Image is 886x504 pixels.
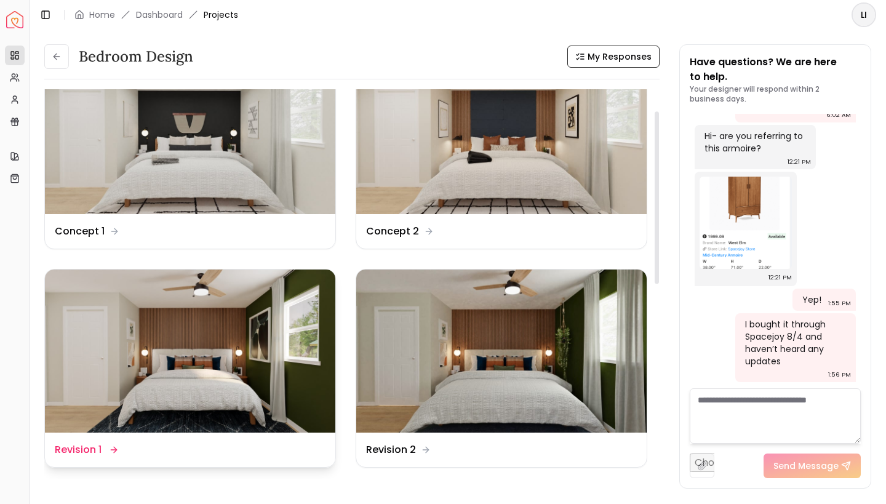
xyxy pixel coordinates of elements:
span: My Responses [588,50,652,63]
div: I bought it through Spacejoy 8/4 and haven’t heard any updates [745,318,844,367]
a: Dashboard [136,9,183,21]
dd: Concept 2 [366,224,419,239]
dd: Concept 1 [55,224,105,239]
button: LI [852,2,876,27]
p: Have questions? We are here to help. [690,55,861,84]
img: Revision 2 [356,270,647,433]
img: Spacejoy Logo [6,11,23,28]
img: Concept 1 [45,50,335,214]
div: 1:55 PM [828,297,851,310]
a: Concept 1Concept 1 [44,50,336,249]
img: Concept 2 [356,50,647,214]
div: 1:56 PM [828,369,851,381]
div: 12:21 PM [788,156,811,168]
div: Yep! [802,294,821,306]
span: Projects [204,9,238,21]
span: LI [853,4,875,26]
a: Spacejoy [6,11,23,28]
dd: Revision 1 [55,442,102,457]
div: 12:21 PM [768,271,792,284]
dd: Revision 2 [366,442,416,457]
nav: breadcrumb [74,9,238,21]
a: Revision 2Revision 2 [356,269,647,468]
a: Revision 1Revision 1 [44,269,336,468]
img: Revision 1 [45,270,335,433]
a: Concept 2Concept 2 [356,50,647,249]
img: Chat Image [700,177,792,269]
a: Home [89,9,115,21]
p: Your designer will respond within 2 business days. [690,84,861,104]
div: Hi- are you referring to this armoire? [704,130,804,154]
button: My Responses [567,46,660,68]
h3: Bedroom Design [79,47,193,66]
div: 6:02 AM [826,109,851,121]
